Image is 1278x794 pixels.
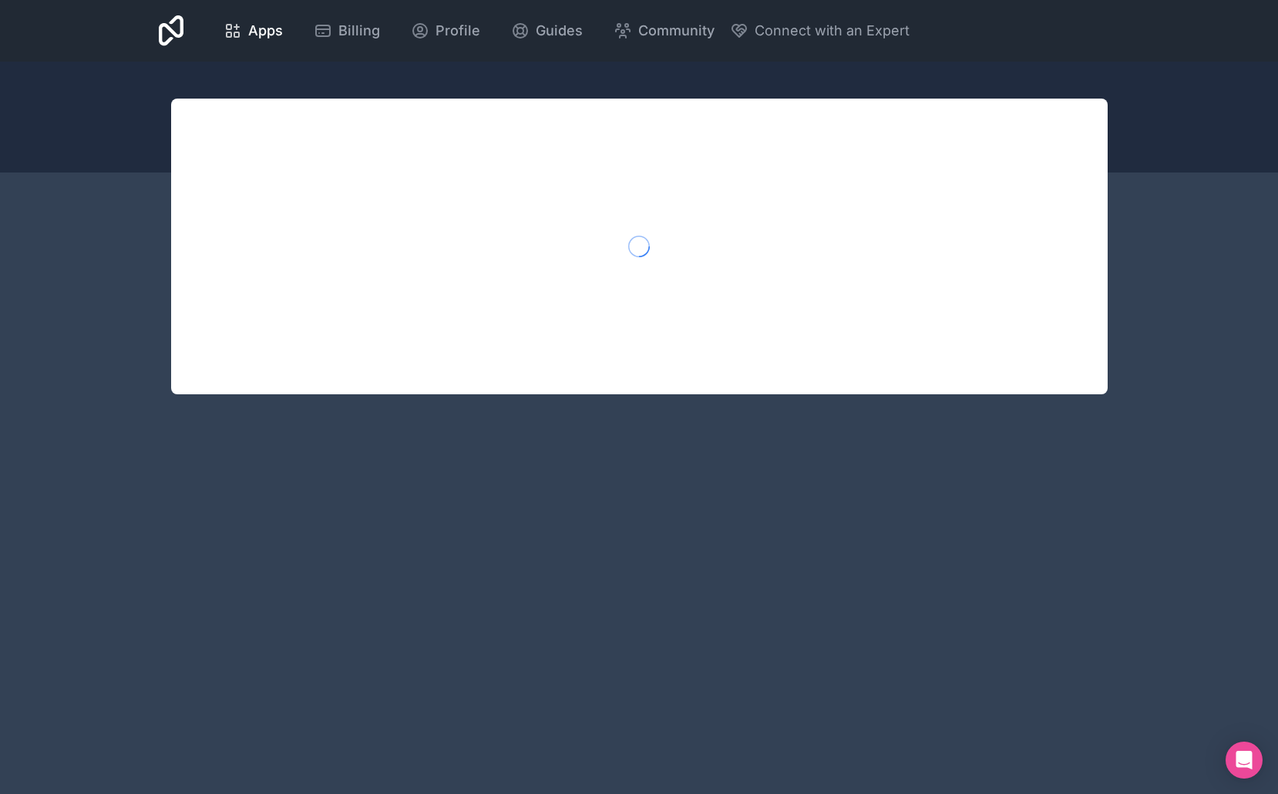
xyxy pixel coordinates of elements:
[601,14,727,48] a: Community
[211,14,295,48] a: Apps
[638,20,715,42] span: Community
[536,20,583,42] span: Guides
[755,20,910,42] span: Connect with an Expert
[338,20,380,42] span: Billing
[1226,742,1263,779] div: Open Intercom Messenger
[248,20,283,42] span: Apps
[436,20,480,42] span: Profile
[499,14,595,48] a: Guides
[730,20,910,42] button: Connect with an Expert
[399,14,493,48] a: Profile
[301,14,392,48] a: Billing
